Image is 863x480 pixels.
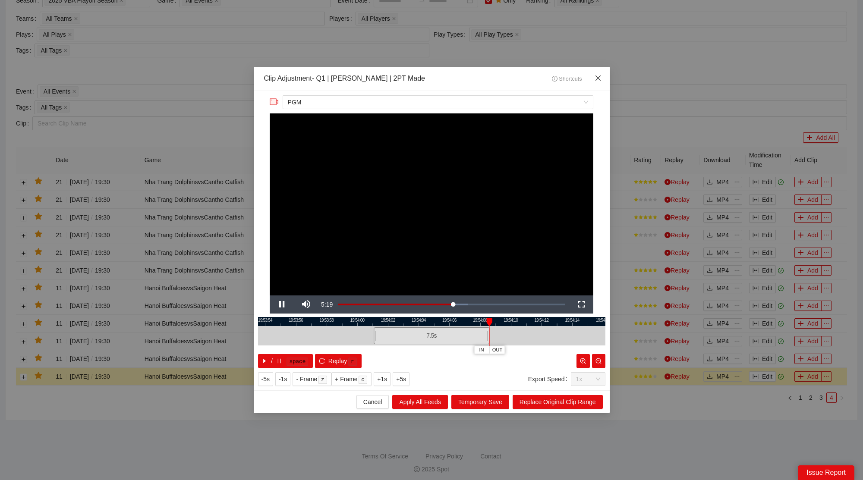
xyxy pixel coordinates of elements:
span: info-circle [552,76,557,82]
label: Export Speed [528,372,571,386]
button: Temporary Save [451,395,509,409]
span: Cancel [363,397,382,407]
button: zoom-out [592,354,605,368]
span: / [271,356,273,366]
button: Fullscreen [569,295,593,314]
span: 5:19 [321,301,333,308]
span: Replace Original Clip Range [520,397,596,407]
div: Clip Adjustment - Q1 | [PERSON_NAME] | 2PT Made [264,74,425,84]
button: - Framez [293,372,331,386]
kbd: space [287,358,308,366]
span: pause [276,358,282,365]
span: IN [479,346,484,354]
div: 7.5 s [374,327,489,344]
span: Shortcuts [552,76,582,82]
kbd: z [318,376,327,384]
button: +1s [374,372,391,386]
span: +5s [396,374,406,384]
span: caret-right [261,358,268,365]
span: - Frame [296,374,317,384]
button: reloadReplayr [315,354,361,368]
button: -1s [275,372,290,386]
span: OUT [492,346,503,354]
span: video-camera [270,97,278,106]
button: zoom-in [576,354,590,368]
span: reload [319,358,325,365]
button: IN [474,346,489,354]
button: Cancel [356,395,389,409]
span: close [595,75,602,82]
div: Issue Report [798,465,854,480]
span: PGM [288,96,588,109]
span: -5s [261,374,270,384]
button: Apply All Feeds [392,395,448,409]
span: +1s [377,374,387,384]
button: Pause [270,295,294,314]
button: caret-right/pausespace [258,354,313,368]
div: Video Player [270,113,593,295]
span: 1x [576,373,600,386]
button: Replace Original Clip Range [513,395,603,409]
button: + Framec [331,372,372,386]
kbd: c [359,376,367,384]
div: Progress Bar [338,304,565,305]
kbd: r [348,358,357,366]
button: +5s [393,372,409,386]
span: Replay [328,356,347,366]
span: zoom-in [580,358,586,365]
span: Apply All Feeds [399,397,441,407]
button: -5s [258,372,273,386]
button: OUT [489,346,505,354]
span: Temporary Save [458,397,502,407]
span: zoom-out [595,358,602,365]
button: Mute [294,295,318,314]
span: -1s [279,374,287,384]
button: Close [586,67,610,90]
span: + Frame [335,374,358,384]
